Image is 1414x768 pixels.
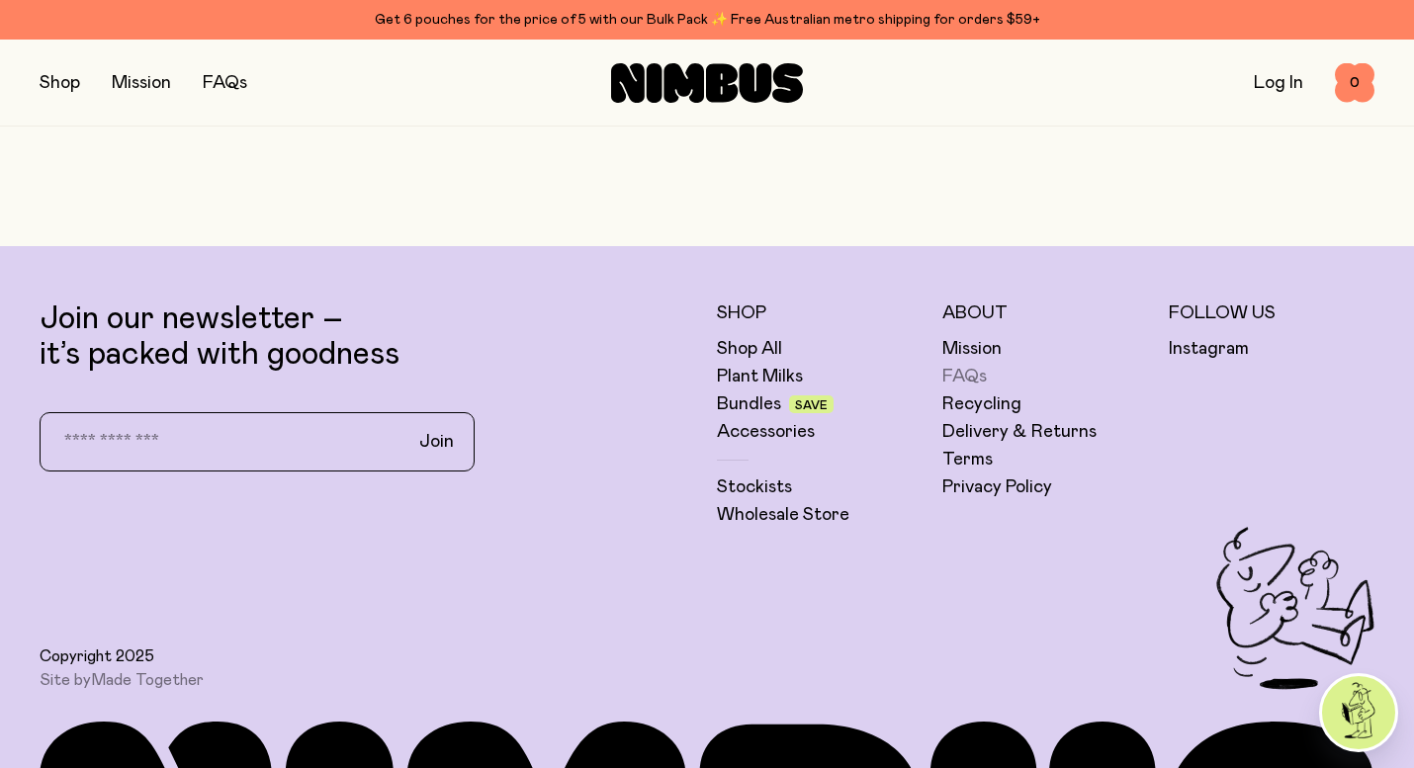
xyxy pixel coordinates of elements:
a: Plant Milks [717,365,803,388]
span: Site by [40,670,204,690]
a: Accessories [717,420,815,444]
h5: About [942,301,1148,325]
h5: Shop [717,301,923,325]
div: Get 6 pouches for the price of 5 with our Bulk Pack ✨ Free Australian metro shipping for orders $59+ [40,8,1374,32]
a: Recycling [942,392,1021,416]
h5: Follow Us [1169,301,1374,325]
a: Terms [942,448,993,471]
img: agent [1322,676,1395,749]
a: Shop All [717,337,782,361]
span: Save [795,399,828,411]
a: Delivery & Returns [942,420,1097,444]
a: Instagram [1169,337,1249,361]
a: FAQs [942,365,987,388]
a: Made Together [91,672,204,688]
button: 0 [1335,63,1374,103]
p: Join our newsletter – it’s packed with goodness [40,301,697,373]
span: Copyright 2025 [40,646,154,666]
a: Stockists [717,475,792,499]
button: Join [403,421,470,463]
a: Privacy Policy [942,475,1052,499]
a: Wholesale Store [717,503,849,527]
a: Log In [1254,74,1303,92]
a: Bundles [717,392,781,416]
a: Mission [942,337,1002,361]
a: Mission [112,74,171,92]
span: Join [419,430,454,454]
a: FAQs [203,74,247,92]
